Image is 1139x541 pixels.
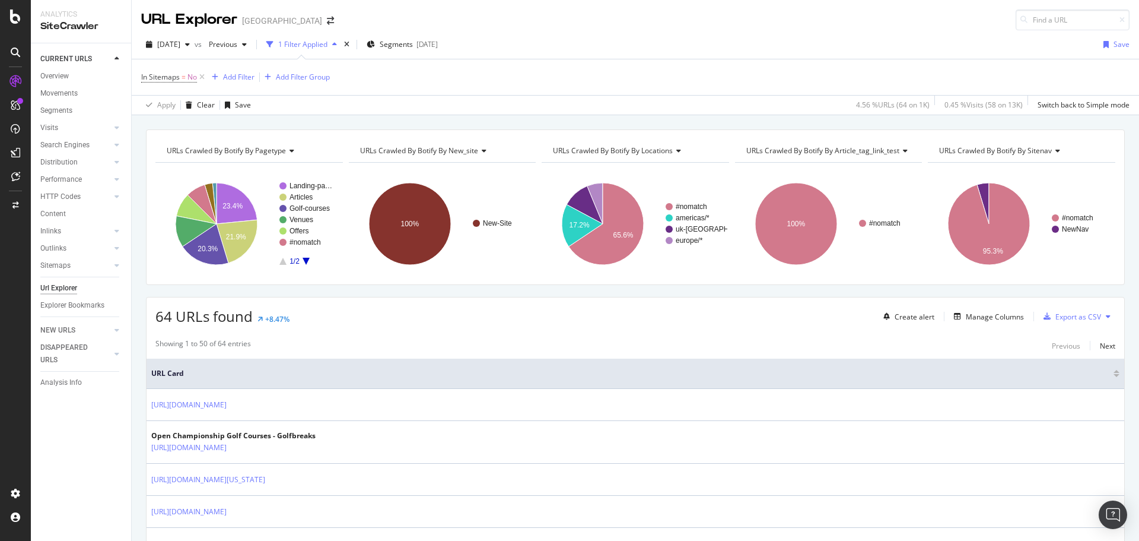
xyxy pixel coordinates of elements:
[569,221,590,229] text: 17.2%
[358,141,526,160] h4: URLs Crawled By Botify By new_site
[157,39,180,49] span: 2025 Aug. 31st
[1100,341,1115,351] div: Next
[235,100,251,110] div: Save
[1039,307,1101,326] button: Export as CSV
[226,233,246,241] text: 21.9%
[40,377,82,389] div: Analysis Info
[869,219,901,227] text: #nomatch
[1099,501,1127,529] div: Open Intercom Messenger
[40,139,111,151] a: Search Engines
[151,442,227,454] a: [URL][DOMAIN_NAME]
[40,70,123,83] a: Overview
[222,202,243,210] text: 23.4%
[40,324,111,337] a: NEW URLS
[276,72,330,82] div: Add Filter Group
[1055,312,1101,322] div: Export as CSV
[676,203,707,211] text: #nomatch
[40,324,75,337] div: NEW URLS
[40,122,111,134] a: Visits
[151,399,227,411] a: [URL][DOMAIN_NAME]
[40,208,123,220] a: Content
[676,236,703,245] text: europe/*
[937,141,1105,160] h4: URLs Crawled By Botify By sitenav
[40,173,111,186] a: Performance
[40,299,104,312] div: Explorer Bookmarks
[40,105,123,117] a: Segments
[1113,39,1130,49] div: Save
[40,377,123,389] a: Analysis Info
[204,39,237,49] span: Previous
[198,245,218,253] text: 20.3%
[746,145,899,156] span: URLs Crawled By Botify By article_tag_link_test
[551,141,718,160] h4: URLs Crawled By Botify By locations
[242,15,322,27] div: [GEOGRAPHIC_DATA]
[151,506,227,518] a: [URL][DOMAIN_NAME]
[278,39,327,49] div: 1 Filter Applied
[349,172,534,276] div: A chart.
[40,191,81,203] div: HTTP Codes
[40,208,66,220] div: Content
[676,225,765,233] text: uk-[GEOGRAPHIC_DATA]/*
[40,20,122,33] div: SiteCrawler
[40,156,111,169] a: Distribution
[40,242,66,255] div: Outlinks
[155,306,253,326] span: 64 URLs found
[949,309,1024,324] button: Manage Columns
[164,141,332,160] h4: URLs Crawled By Botify By pagetype
[744,141,917,160] h4: URLs Crawled By Botify By article_tag_link_test
[40,139,90,151] div: Search Engines
[40,105,72,117] div: Segments
[40,225,111,238] a: Inlinks
[195,39,204,49] span: vs
[155,172,341,276] div: A chart.
[220,96,251,115] button: Save
[223,72,254,82] div: Add Filter
[40,70,69,83] div: Overview
[40,282,123,295] a: Url Explorer
[1016,10,1130,30] input: Find a URL
[400,220,419,228] text: 100%
[289,238,321,246] text: #nomatch
[40,299,123,312] a: Explorer Bookmarks
[40,173,82,186] div: Performance
[879,307,934,326] button: Create alert
[342,39,352,50] div: times
[856,100,930,110] div: 4.56 % URLs ( 64 on 1K )
[289,204,330,213] text: Golf-courses
[542,172,727,276] svg: A chart.
[262,35,342,54] button: 1 Filter Applied
[1033,96,1130,115] button: Switch back to Simple mode
[40,225,61,238] div: Inlinks
[151,474,265,486] a: [URL][DOMAIN_NAME][US_STATE]
[265,314,289,324] div: +8.47%
[204,35,252,54] button: Previous
[939,145,1052,156] span: URLs Crawled By Botify By sitenav
[141,35,195,54] button: [DATE]
[1052,341,1080,351] div: Previous
[1062,214,1093,222] text: #nomatch
[1052,338,1080,353] button: Previous
[327,17,334,25] div: arrow-right-arrow-left
[983,247,1003,255] text: 95.3%
[40,282,77,295] div: Url Explorer
[1099,35,1130,54] button: Save
[167,145,286,156] span: URLs Crawled By Botify By pagetype
[40,87,78,100] div: Movements
[40,260,111,272] a: Sitemaps
[676,214,710,222] text: americas/*
[182,72,186,82] span: =
[40,53,92,65] div: CURRENT URLS
[141,96,176,115] button: Apply
[151,368,1111,379] span: URL Card
[362,35,443,54] button: Segments[DATE]
[735,172,921,276] svg: A chart.
[895,312,934,322] div: Create alert
[40,341,111,366] a: DISAPPEARED URLS
[40,242,111,255] a: Outlinks
[40,156,78,169] div: Distribution
[944,100,1023,110] div: 0.45 % Visits ( 58 on 13K )
[260,70,330,84] button: Add Filter Group
[613,231,634,239] text: 65.6%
